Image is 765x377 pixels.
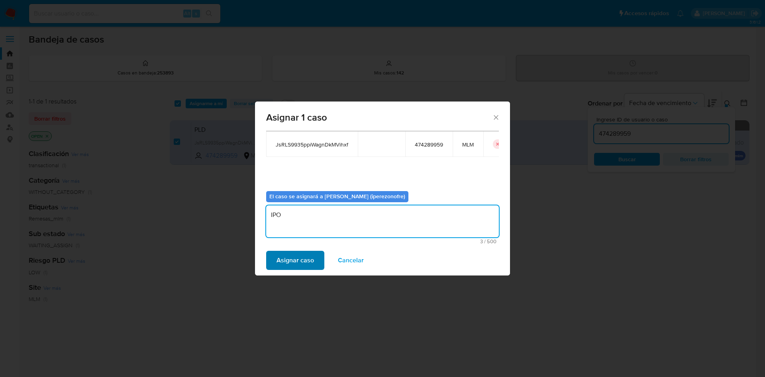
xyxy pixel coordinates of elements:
span: 474289959 [415,141,443,148]
button: Cancelar [328,251,374,270]
textarea: IPO [266,205,499,237]
button: Asignar caso [266,251,324,270]
div: assign-modal [255,102,510,275]
b: El caso se asignará a [PERSON_NAME] (iperezonofre) [269,192,405,200]
span: Máximo 500 caracteres [269,239,496,244]
span: MLM [462,141,474,148]
button: Cerrar ventana [492,113,499,121]
span: Asignar caso [277,252,314,269]
span: JsRLS9935ppiWagnDkMVihxf [276,141,348,148]
span: Asignar 1 caso [266,113,492,122]
span: Cancelar [338,252,364,269]
button: icon-button [493,139,502,149]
